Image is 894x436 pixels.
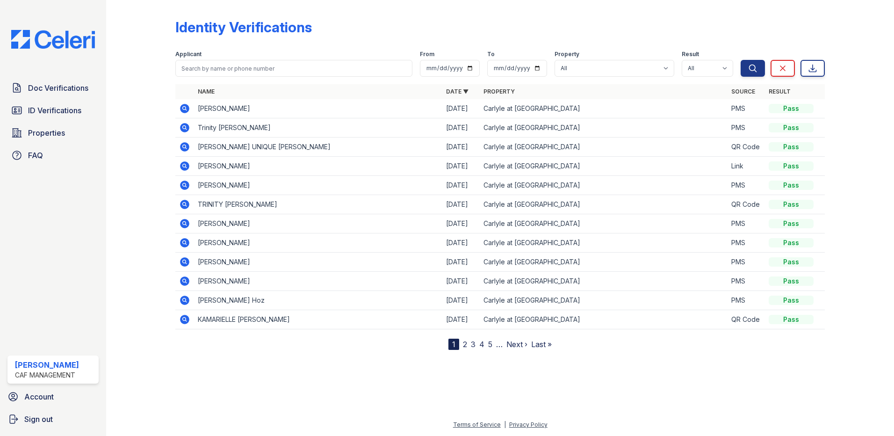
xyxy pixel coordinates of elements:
[769,88,791,95] a: Result
[480,291,728,310] td: Carlyle at [GEOGRAPHIC_DATA]
[483,88,515,95] a: Property
[194,138,442,157] td: [PERSON_NAME] UNIQUE [PERSON_NAME]
[769,104,814,113] div: Pass
[7,101,99,120] a: ID Verifications
[480,310,728,329] td: Carlyle at [GEOGRAPHIC_DATA]
[446,88,469,95] a: Date ▼
[682,51,699,58] label: Result
[471,340,476,349] a: 3
[194,310,442,329] td: KAMARIELLE [PERSON_NAME]
[480,138,728,157] td: Carlyle at [GEOGRAPHIC_DATA]
[769,315,814,324] div: Pass
[7,146,99,165] a: FAQ
[769,296,814,305] div: Pass
[728,253,765,272] td: PMS
[480,176,728,195] td: Carlyle at [GEOGRAPHIC_DATA]
[7,79,99,97] a: Doc Verifications
[442,157,480,176] td: [DATE]
[769,238,814,247] div: Pass
[769,276,814,286] div: Pass
[194,233,442,253] td: [PERSON_NAME]
[728,233,765,253] td: PMS
[769,142,814,152] div: Pass
[504,421,506,428] div: |
[194,214,442,233] td: [PERSON_NAME]
[728,157,765,176] td: Link
[442,214,480,233] td: [DATE]
[728,214,765,233] td: PMS
[4,410,102,429] a: Sign out
[15,371,79,380] div: CAF Management
[480,99,728,118] td: Carlyle at [GEOGRAPHIC_DATA]
[531,340,552,349] a: Last »
[194,157,442,176] td: [PERSON_NAME]
[480,214,728,233] td: Carlyle at [GEOGRAPHIC_DATA]
[420,51,434,58] label: From
[194,253,442,272] td: [PERSON_NAME]
[728,195,765,214] td: QR Code
[442,195,480,214] td: [DATE]
[555,51,579,58] label: Property
[728,99,765,118] td: PMS
[442,118,480,138] td: [DATE]
[463,340,467,349] a: 2
[194,195,442,214] td: TRINITY [PERSON_NAME]
[442,99,480,118] td: [DATE]
[194,272,442,291] td: [PERSON_NAME]
[194,99,442,118] td: [PERSON_NAME]
[488,340,492,349] a: 5
[728,118,765,138] td: PMS
[496,339,503,350] span: …
[7,124,99,142] a: Properties
[509,421,548,428] a: Privacy Policy
[769,161,814,171] div: Pass
[442,138,480,157] td: [DATE]
[769,200,814,209] div: Pass
[442,291,480,310] td: [DATE]
[28,105,81,116] span: ID Verifications
[506,340,527,349] a: Next ›
[769,181,814,190] div: Pass
[194,291,442,310] td: [PERSON_NAME] Hoz
[175,19,312,36] div: Identity Verifications
[15,359,79,371] div: [PERSON_NAME]
[24,414,53,425] span: Sign out
[480,195,728,214] td: Carlyle at [GEOGRAPHIC_DATA]
[194,118,442,138] td: Trinity [PERSON_NAME]
[728,138,765,157] td: QR Code
[28,150,43,161] span: FAQ
[453,421,501,428] a: Terms of Service
[479,340,484,349] a: 4
[198,88,215,95] a: Name
[769,219,814,228] div: Pass
[28,127,65,138] span: Properties
[442,233,480,253] td: [DATE]
[480,253,728,272] td: Carlyle at [GEOGRAPHIC_DATA]
[442,310,480,329] td: [DATE]
[728,176,765,195] td: PMS
[194,176,442,195] td: [PERSON_NAME]
[175,51,202,58] label: Applicant
[728,310,765,329] td: QR Code
[480,157,728,176] td: Carlyle at [GEOGRAPHIC_DATA]
[728,272,765,291] td: PMS
[442,176,480,195] td: [DATE]
[769,257,814,267] div: Pass
[4,30,102,49] img: CE_Logo_Blue-a8612792a0a2168367f1c8372b55b34899dd931a85d93a1a3d3e32e68fde9ad4.png
[175,60,412,77] input: Search by name or phone number
[448,339,459,350] div: 1
[480,233,728,253] td: Carlyle at [GEOGRAPHIC_DATA]
[487,51,495,58] label: To
[442,253,480,272] td: [DATE]
[24,391,54,402] span: Account
[442,272,480,291] td: [DATE]
[769,123,814,132] div: Pass
[480,272,728,291] td: Carlyle at [GEOGRAPHIC_DATA]
[4,387,102,406] a: Account
[728,291,765,310] td: PMS
[731,88,755,95] a: Source
[28,82,88,94] span: Doc Verifications
[480,118,728,138] td: Carlyle at [GEOGRAPHIC_DATA]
